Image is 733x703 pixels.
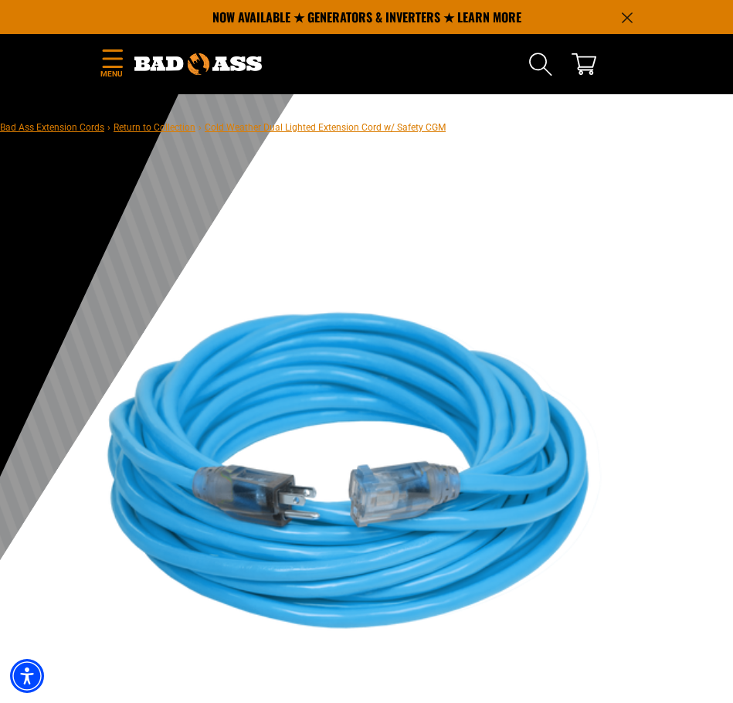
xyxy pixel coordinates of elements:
a: Return to Collection [114,122,195,133]
span: Menu [100,68,124,80]
div: Accessibility Menu [10,659,44,693]
img: Bad Ass Extension Cords [134,53,262,75]
summary: Menu [100,46,124,83]
span: Cold Weather Dual Lighted Extension Cord w/ Safety CGM [205,122,446,133]
span: › [199,122,202,133]
summary: Search [528,52,553,76]
span: › [107,122,110,133]
a: cart [572,52,596,76]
